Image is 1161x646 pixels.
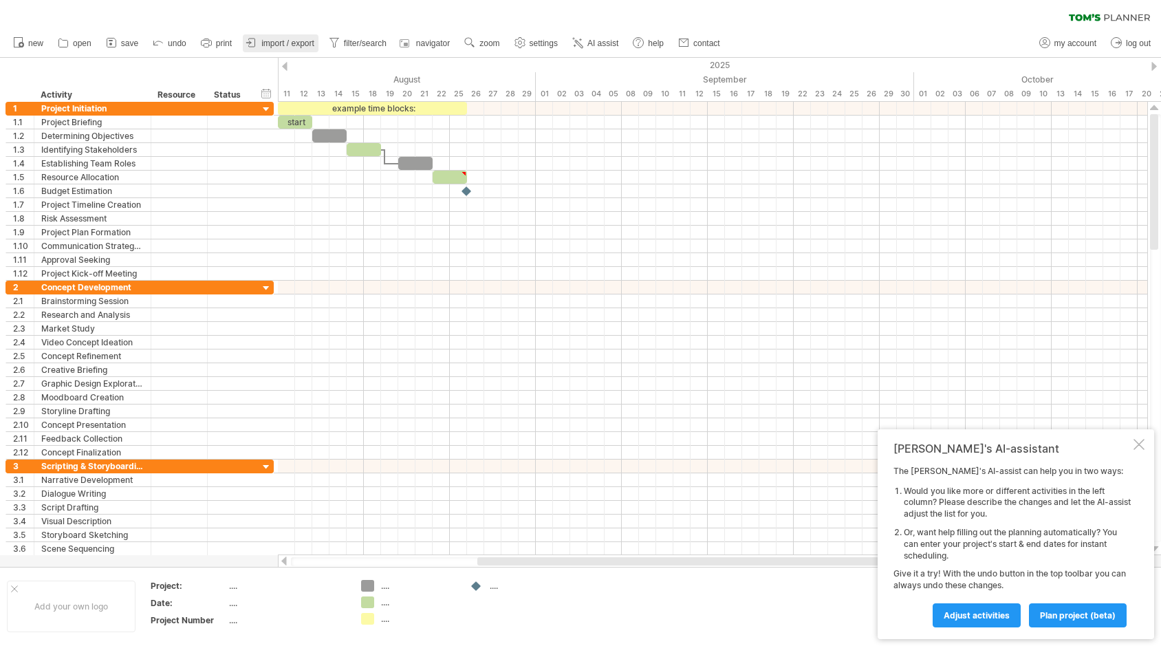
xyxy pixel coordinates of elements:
[13,281,34,294] div: 2
[41,487,144,500] div: Dialogue Writing
[54,34,96,52] a: open
[948,87,966,101] div: Friday, 3 October 2025
[41,253,144,266] div: Approval Seeking
[41,432,144,445] div: Feedback Collection
[13,528,34,541] div: 3.5
[13,308,34,321] div: 2.2
[511,34,562,52] a: settings
[13,171,34,184] div: 1.5
[73,39,91,48] span: open
[13,405,34,418] div: 2.9
[312,87,329,101] div: Wednesday, 13 August 2025
[13,239,34,252] div: 1.10
[329,87,347,101] div: Thursday, 14 August 2025
[41,212,144,225] div: Risk Assessment
[828,87,845,101] div: Wednesday, 24 September 2025
[41,88,143,102] div: Activity
[41,528,144,541] div: Storyboard Sketching
[1103,87,1120,101] div: Thursday, 16 October 2025
[648,39,664,48] span: help
[1069,87,1086,101] div: Tuesday, 14 October 2025
[933,603,1021,627] a: Adjust activities
[656,87,673,101] div: Wednesday, 10 September 2025
[893,442,1131,455] div: [PERSON_NAME]'s AI-assistant
[966,87,983,101] div: Monday, 6 October 2025
[168,39,186,48] span: undo
[914,87,931,101] div: Wednesday, 1 October 2025
[41,116,144,129] div: Project Briefing
[41,322,144,335] div: Market Study
[777,87,794,101] div: Friday, 19 September 2025
[344,39,387,48] span: filter/search
[13,157,34,170] div: 1.4
[151,580,226,592] div: Project:
[1017,87,1034,101] div: Thursday, 9 October 2025
[229,580,345,592] div: ....
[229,614,345,626] div: ....
[570,87,587,101] div: Wednesday, 3 September 2025
[41,226,144,239] div: Project Plan Formation
[811,87,828,101] div: Tuesday, 23 September 2025
[149,34,191,52] a: undo
[278,102,467,115] div: example time blocks:
[364,87,381,101] div: Monday, 18 August 2025
[243,34,318,52] a: import / export
[41,349,144,363] div: Concept Refinement
[13,377,34,390] div: 2.7
[41,542,144,555] div: Scene Sequencing
[519,87,536,101] div: Friday, 29 August 2025
[1126,39,1151,48] span: log out
[41,129,144,142] div: Determining Objectives
[708,87,725,101] div: Monday, 15 September 2025
[13,322,34,335] div: 2.3
[1000,87,1017,101] div: Wednesday, 8 October 2025
[931,87,948,101] div: Thursday, 2 October 2025
[13,143,34,156] div: 1.3
[639,87,656,101] div: Tuesday, 9 September 2025
[398,87,415,101] div: Wednesday, 20 August 2025
[41,336,144,349] div: Video Concept Ideation
[41,157,144,170] div: Establishing Team Roles
[13,253,34,266] div: 1.11
[479,39,499,48] span: zoom
[13,391,34,404] div: 2.8
[41,294,144,308] div: Brainstorming Session
[490,580,565,592] div: ....
[13,473,34,486] div: 3.1
[1034,87,1052,101] div: Friday, 10 October 2025
[622,87,639,101] div: Monday, 8 September 2025
[41,171,144,184] div: Resource Allocation
[862,87,880,101] div: Friday, 26 September 2025
[1036,34,1100,52] a: my account
[530,39,558,48] span: settings
[1052,87,1069,101] div: Monday, 13 October 2025
[151,614,226,626] div: Project Number
[13,267,34,280] div: 1.12
[13,363,34,376] div: 2.6
[1086,87,1103,101] div: Wednesday, 15 October 2025
[629,34,668,52] a: help
[41,515,144,528] div: Visual Description
[13,418,34,431] div: 2.10
[41,281,144,294] div: Concept Development
[41,405,144,418] div: Storyline Drafting
[41,418,144,431] div: Concept Presentation
[536,72,914,87] div: September 2025
[41,198,144,211] div: Project Timeline Creation
[1107,34,1155,52] a: log out
[673,87,691,101] div: Thursday, 11 September 2025
[41,377,144,390] div: Graphic Design Exploration
[13,129,34,142] div: 1.2
[794,87,811,101] div: Monday, 22 September 2025
[983,87,1000,101] div: Tuesday, 7 October 2025
[13,501,34,514] div: 3.3
[41,267,144,280] div: Project Kick-off Meeting
[158,88,199,102] div: Resource
[1120,87,1138,101] div: Friday, 17 October 2025
[416,39,450,48] span: navigator
[13,116,34,129] div: 1.1
[41,391,144,404] div: Moodboard Creation
[1138,87,1155,101] div: Monday, 20 October 2025
[41,460,144,473] div: Scripting & Storyboarding
[904,486,1131,520] li: Would you like more or different activities in the left column? Please describe the changes and l...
